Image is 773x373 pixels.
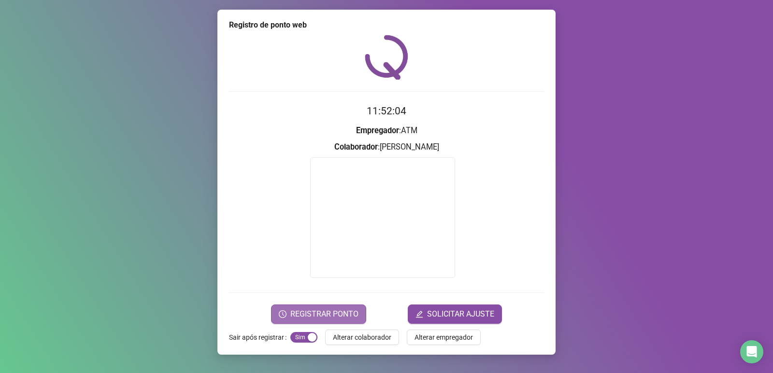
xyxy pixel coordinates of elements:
span: clock-circle [279,310,286,318]
h3: : ATM [229,124,544,137]
button: editSOLICITAR AJUSTE [408,304,502,324]
span: SOLICITAR AJUSTE [427,308,494,320]
span: edit [415,310,423,318]
div: Open Intercom Messenger [740,340,763,363]
span: Alterar empregador [415,332,473,343]
button: REGISTRAR PONTO [271,304,366,324]
button: Alterar colaborador [325,330,399,345]
time: 11:52:04 [367,105,406,117]
span: REGISTRAR PONTO [290,308,358,320]
span: Alterar colaborador [333,332,391,343]
strong: Empregador [356,126,399,135]
img: QRPoint [365,35,408,80]
label: Sair após registrar [229,330,290,345]
h3: : [PERSON_NAME] [229,141,544,153]
button: Alterar empregador [407,330,481,345]
strong: Colaborador [334,142,378,152]
div: Registro de ponto web [229,19,544,31]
